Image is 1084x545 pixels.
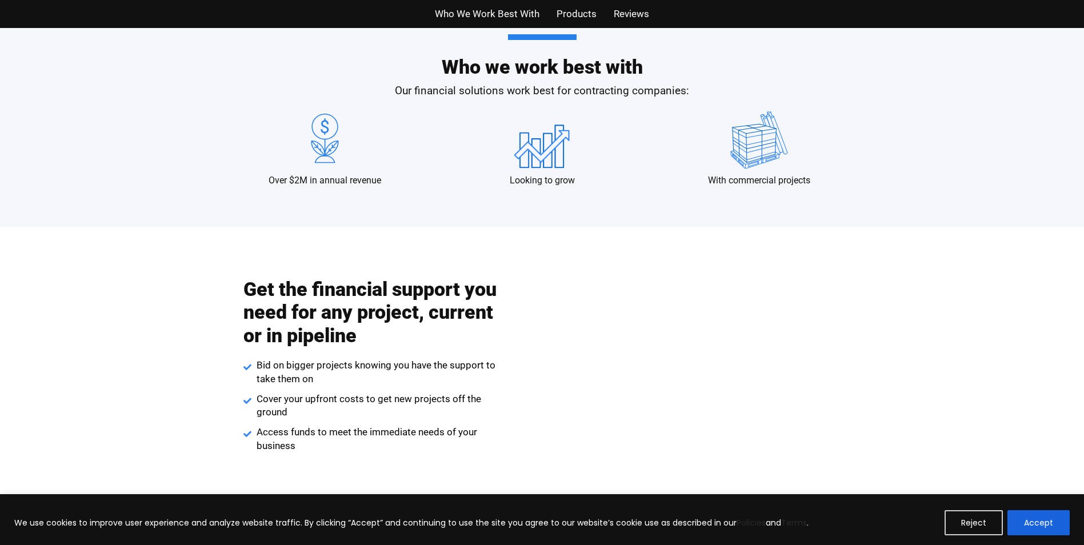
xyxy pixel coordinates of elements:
[781,517,807,528] a: Terms
[708,174,810,187] p: With commercial projects
[557,6,597,22] a: Products
[435,6,539,22] a: Who We Work Best With
[14,516,809,530] p: We use cookies to improve user experience and analyze website traffic. By clicking “Accept” and c...
[945,510,1003,535] button: Reject
[254,359,501,386] span: Bid on bigger projects knowing you have the support to take them on
[243,278,501,347] h2: Get the financial support you need for any project, current or in pipeline
[510,174,575,187] p: Looking to grow
[217,34,868,77] h2: Who we work best with
[269,174,381,187] p: Over $2M in annual revenue
[614,6,649,22] a: Reviews
[737,517,766,528] a: Policies
[254,392,501,420] span: Cover your upfront costs to get new projects off the ground
[217,83,868,99] p: Our financial solutions work best for contracting companies:
[254,426,501,453] span: Access funds to meet the immediate needs of your business
[1007,510,1070,535] button: Accept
